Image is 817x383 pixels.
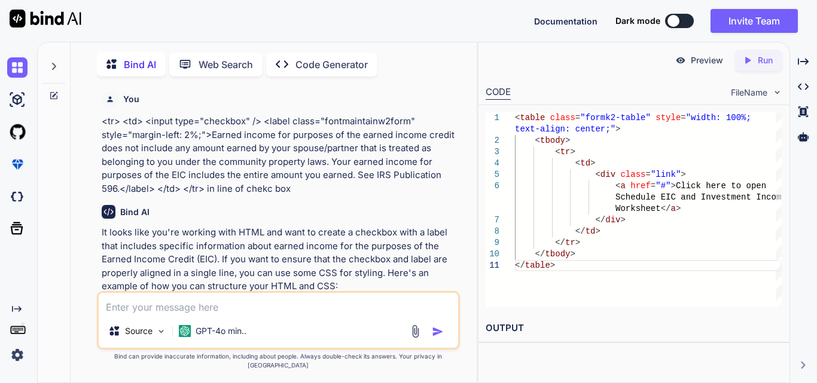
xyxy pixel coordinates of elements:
img: chat [7,57,28,78]
span: Worksheet [615,204,661,213]
span: </ [555,238,565,247]
p: Bind can provide inaccurate information, including about people. Always double-check its answers.... [97,352,460,370]
span: > [615,124,620,134]
span: < [515,113,520,122]
span: "#" [656,181,670,191]
img: settings [7,345,28,365]
div: 7 [486,215,499,226]
div: 3 [486,146,499,158]
div: 4 [486,158,499,169]
span: < [575,158,580,168]
div: 2 [486,135,499,146]
p: GPT-4o min.. [196,325,246,337]
span: < [595,170,600,179]
span: href [630,181,651,191]
span: > [671,181,676,191]
span: FileName [731,87,767,99]
p: Run [758,54,773,66]
span: > [570,147,575,157]
span: < [555,147,560,157]
h6: You [123,93,139,105]
div: 5 [486,169,499,180]
span: a [670,204,675,213]
span: > [550,261,555,270]
span: table [520,113,545,122]
p: Bind AI [124,57,156,72]
span: "link" [651,170,681,179]
p: Code Generator [295,57,368,72]
span: "width: 100%; [686,113,751,122]
span: a [620,181,625,191]
span: < [535,136,540,145]
div: CODE [486,85,511,100]
img: Bind AI [10,10,81,27]
h6: Bind AI [120,206,150,218]
span: Click here to open [676,181,766,191]
div: 9 [486,237,499,249]
span: Dark mode [615,15,660,27]
p: Web Search [199,57,253,72]
span: < [615,181,620,191]
div: 10 [486,249,499,260]
span: > [676,204,681,213]
span: = [681,113,685,122]
span: = [651,181,656,191]
img: Pick Models [156,326,166,336]
span: = [575,113,580,122]
span: </ [515,261,525,270]
img: preview [675,55,686,66]
p: Source [125,325,153,337]
span: </ [595,215,605,225]
img: attachment [408,324,422,338]
span: Documentation [534,16,597,26]
img: icon [432,326,444,338]
span: > [681,170,685,179]
img: githubLight [7,122,28,142]
img: chevron down [772,87,782,97]
button: Invite Team [711,9,798,33]
div: 8 [486,226,499,237]
span: text-align: center;" [515,124,615,134]
img: premium [7,154,28,174]
span: style [656,113,681,122]
div: 6 [486,180,499,192]
p: <tr> <td> <input type="checkbox" /> <label class="fontmaintainw2form" style="margin-left: 2%;">Ea... [102,115,458,195]
span: = [645,170,650,179]
button: Documentation [534,15,597,27]
span: > [570,249,575,259]
span: table [525,261,550,270]
span: "formk2-table" [580,113,651,122]
span: td [580,158,590,168]
span: Schedule EIC and Investment Income [615,192,786,202]
span: </ [535,249,545,259]
div: 11 [486,260,499,271]
span: tr [560,147,571,157]
p: Preview [691,54,723,66]
span: > [620,215,625,225]
img: GPT-4o mini [179,325,191,337]
span: class [620,170,645,179]
span: </ [575,226,586,236]
span: </ [661,204,671,213]
div: 1 [486,112,499,124]
span: > [575,238,580,247]
img: darkCloudIdeIcon [7,186,28,207]
span: div [605,215,620,225]
span: tbody [545,249,570,259]
span: > [590,158,595,168]
span: div [600,170,615,179]
h2: OUTPUT [478,314,789,342]
img: ai-studio [7,90,28,110]
span: tbody [540,136,565,145]
span: > [565,136,570,145]
span: > [595,226,600,236]
p: It looks like you're working with HTML and want to create a checkbox with a label that includes s... [102,226,458,293]
span: tr [565,238,575,247]
span: class [550,113,575,122]
span: td [586,226,596,236]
